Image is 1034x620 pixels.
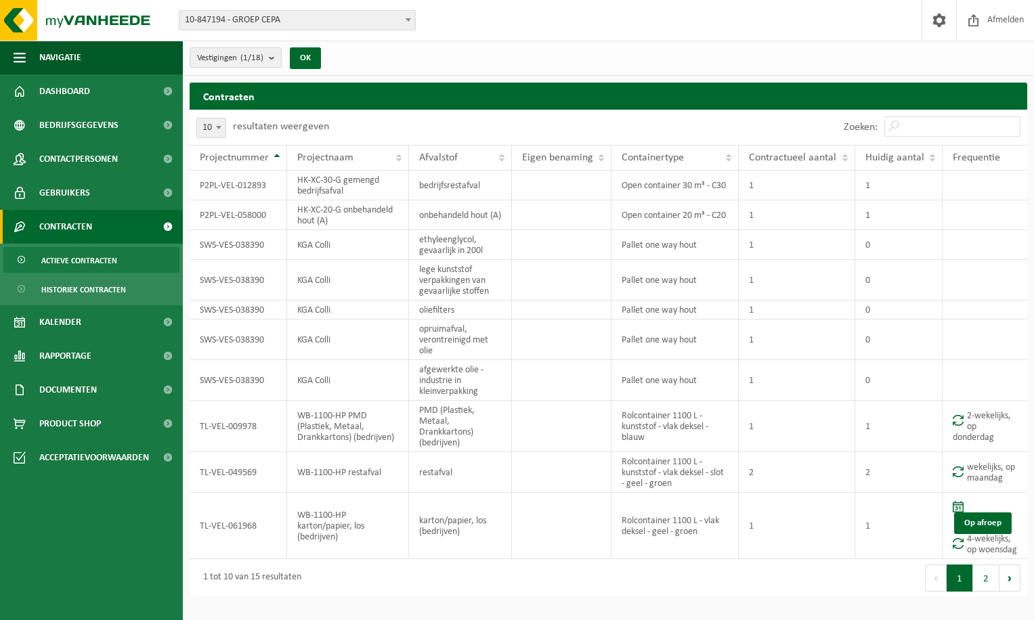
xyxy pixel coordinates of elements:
[39,41,81,74] span: Navigatie
[611,401,739,452] td: Rolcontainer 1100 L - kunststof - vlak deksel - blauw
[409,260,513,301] td: lege kunststof verpakkingen van gevaarlijke stoffen
[190,260,287,301] td: SWS-VES-038390
[739,260,855,301] td: 1
[287,493,408,559] td: WB-1100-HP karton/papier, los (bedrijven)
[855,301,943,319] td: 0
[190,452,287,493] td: TL-VEL-049569
[190,493,287,559] td: TL-VEL-061968
[611,301,739,319] td: Pallet one way hout
[287,171,408,200] td: HK-XC-30-G gemengd bedrijfsafval
[409,493,513,559] td: karton/papier, los (bedrijven)
[39,339,91,373] span: Rapportage
[190,171,287,200] td: P2PL-VEL-012893
[190,200,287,230] td: P2PL-VEL-058000
[419,152,458,163] span: Afvalstof
[855,493,943,559] td: 1
[611,452,739,493] td: Rolcontainer 1100 L - kunststof - vlak deksel - slot - geel - groen
[39,74,90,108] span: Dashboard
[41,248,117,273] span: Actieve contracten
[287,401,408,452] td: WB-1100-HP PMD (Plastiek, Metaal, Drankkartons) (bedrijven)
[3,276,179,302] a: Historiek contracten
[611,171,739,200] td: Open container 30 m³ - C30
[925,564,947,592] button: Previous
[409,171,513,200] td: bedrijfsrestafval
[855,319,943,360] td: 0
[855,200,943,230] td: 1
[190,83,1027,109] h2: Contracten
[749,152,836,163] span: Contractueel aantal
[287,360,408,401] td: KGA Colli
[287,301,408,319] td: KGA Colli
[855,171,943,200] td: 1
[855,230,943,260] td: 0
[179,11,415,30] span: 10-847194 - GROEP CEPA
[865,152,924,163] span: Huidig aantal
[287,200,408,230] td: HK-XC-20-G onbehandeld hout (A)
[197,118,225,137] span: 10
[855,401,943,452] td: 1
[196,118,226,138] span: 10
[739,200,855,230] td: 1
[39,305,81,339] span: Kalender
[611,360,739,401] td: Pallet one way hout
[409,319,513,360] td: opruimafval, verontreinigd met olie
[196,566,301,590] div: 1 tot 10 van 15 resultaten
[190,401,287,452] td: TL-VEL-009978
[190,47,282,68] button: Vestigingen(1/18)
[611,493,739,559] td: Rolcontainer 1100 L - vlak deksel - geel - groen
[39,210,92,244] span: Contracten
[947,564,973,592] button: 1
[739,171,855,200] td: 1
[197,48,263,68] span: Vestigingen
[739,301,855,319] td: 1
[855,360,943,401] td: 0
[39,108,119,142] span: Bedrijfsgegevens
[190,360,287,401] td: SWS-VES-038390
[409,301,513,319] td: oliefilters
[190,319,287,360] td: SWS-VES-038390
[409,230,513,260] td: ethyleenglycol, gevaarlijk in 200l
[943,401,1027,452] td: 2-wekelijks, op donderdag
[953,152,1000,163] span: Frequentie
[999,564,1020,592] button: Next
[287,319,408,360] td: KGA Colli
[855,452,943,493] td: 2
[39,373,97,407] span: Documenten
[39,176,90,210] span: Gebruikers
[739,401,855,452] td: 1
[943,493,1027,559] td: 4-wekelijks, op woensdag
[611,260,739,301] td: Pallet one way hout
[855,260,943,301] td: 0
[943,452,1027,493] td: wekelijks, op maandag
[297,152,353,163] span: Projectnaam
[39,407,101,441] span: Product Shop
[287,230,408,260] td: KGA Colli
[409,200,513,230] td: onbehandeld hout (A)
[240,53,263,62] count: (1/18)
[233,121,329,132] label: resultaten weergeven
[179,10,416,30] span: 10-847194 - GROEP CEPA
[409,360,513,401] td: afgewerkte olie - industrie in kleinverpakking
[954,512,1012,534] a: Op afroep
[622,152,684,163] span: Containertype
[190,301,287,319] td: SWS-VES-038390
[200,152,269,163] span: Projectnummer
[290,47,321,69] button: OK
[287,260,408,301] td: KGA Colli
[739,319,855,360] td: 1
[973,564,999,592] button: 2
[190,230,287,260] td: SWS-VES-038390
[611,319,739,360] td: Pallet one way hout
[39,441,149,474] span: Acceptatievoorwaarden
[41,277,126,303] span: Historiek contracten
[409,401,513,452] td: PMD (Plastiek, Metaal, Drankkartons) (bedrijven)
[611,200,739,230] td: Open container 20 m³ - C20
[409,452,513,493] td: restafval
[522,152,593,163] span: Eigen benaming
[3,247,179,273] a: Actieve contracten
[287,452,408,493] td: WB-1100-HP restafval
[844,122,878,133] label: Zoeken:
[739,452,855,493] td: 2
[611,230,739,260] td: Pallet one way hout
[739,493,855,559] td: 1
